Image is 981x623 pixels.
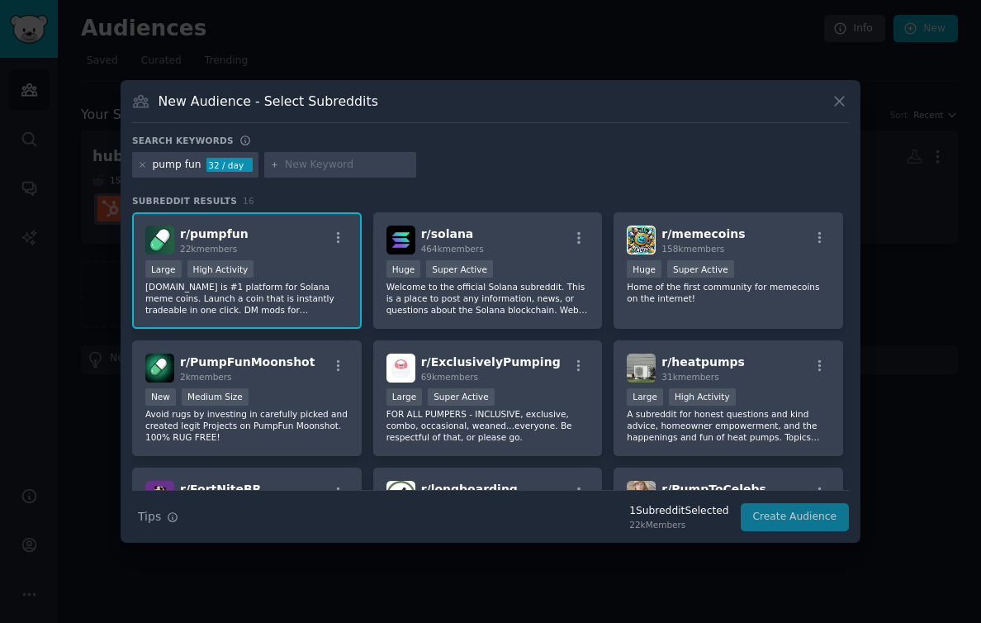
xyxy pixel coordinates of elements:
[627,408,830,443] p: A subreddit for honest questions and kind advice, homeowner empowerment, and the happenings and f...
[627,388,663,406] div: Large
[145,260,182,278] div: Large
[153,158,201,173] div: pump fun
[667,260,734,278] div: Super Active
[206,158,253,173] div: 32 / day
[386,226,415,254] img: solana
[180,227,249,240] span: r/ pumpfun
[386,408,590,443] p: FOR ALL PUMPERS - INCLUSIVE, exclusive, combo, occasional, weaned...everyone. Be respectful of th...
[386,260,421,278] div: Huge
[145,481,174,510] img: FortNiteBR
[661,372,718,382] span: 31k members
[285,158,410,173] input: New Keyword
[386,388,423,406] div: Large
[421,483,518,496] span: r/ longboarding
[627,354,656,383] img: heatpumps
[138,508,161,526] span: Tips
[661,227,745,240] span: r/ memecoins
[386,281,590,316] p: Welcome to the official Solana subreddit. This is a place to post any information, news, or quest...
[661,483,766,496] span: r/ PumpToCelebs
[159,93,378,110] h3: New Audience - Select Subreddits
[145,281,348,316] p: [DOMAIN_NAME] is #1 platform for Solana meme coins. Launch a coin that is instantly tradeable in ...
[421,372,478,382] span: 69k members
[627,260,661,278] div: Huge
[132,195,237,207] span: Subreddit Results
[182,388,249,406] div: Medium Size
[627,226,656,254] img: memecoins
[180,372,232,382] span: 2k members
[180,244,237,254] span: 22k members
[243,196,254,206] span: 16
[145,354,174,383] img: PumpFunMoonshot
[132,135,234,146] h3: Search keywords
[145,226,174,254] img: pumpfun
[421,244,484,254] span: 464k members
[426,260,493,278] div: Super Active
[428,388,495,406] div: Super Active
[180,355,315,369] span: r/ PumpFunMoonshot
[386,354,415,383] img: ExclusivelyPumping
[629,504,728,519] div: 1 Subreddit Selected
[627,481,656,510] img: PumpToCelebs
[145,408,348,443] p: Avoid rugs by investing in carefully picked and created legit Projects on PumpFun Moonshot. 100% ...
[132,502,184,531] button: Tips
[187,260,254,278] div: High Activity
[386,481,415,510] img: longboarding
[669,388,736,406] div: High Activity
[629,519,728,530] div: 22k Members
[421,227,474,240] span: r/ solana
[145,388,176,406] div: New
[180,483,261,496] span: r/ FortNiteBR
[661,244,724,254] span: 158k members
[421,355,561,369] span: r/ ExclusivelyPumping
[627,281,830,304] p: Home of the first community for memecoins on the internet!
[661,355,745,369] span: r/ heatpumps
